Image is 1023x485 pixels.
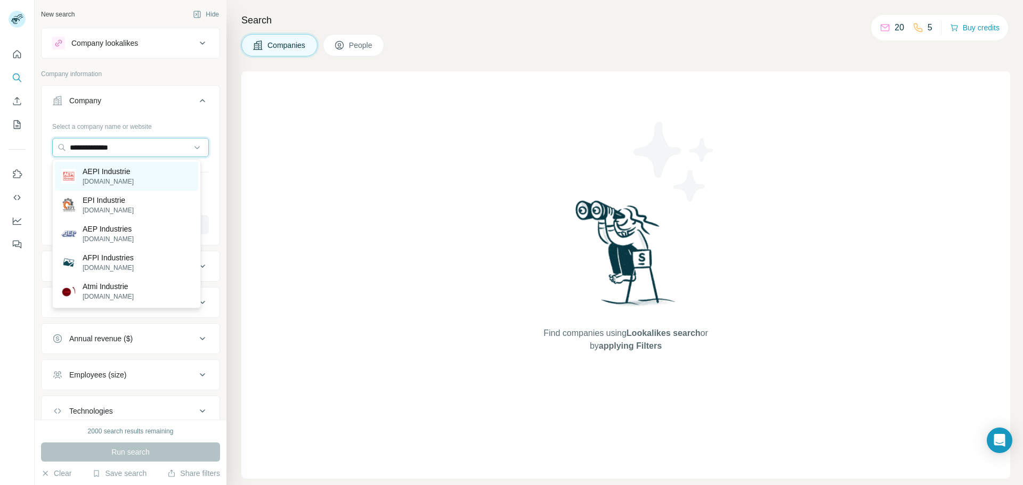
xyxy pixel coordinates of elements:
[42,290,220,315] button: HQ location
[42,88,220,118] button: Company
[83,177,134,186] p: [DOMAIN_NAME]
[83,224,134,234] p: AEP Industries
[88,426,174,436] div: 2000 search results remaining
[9,68,26,87] button: Search
[9,235,26,254] button: Feedback
[185,6,226,22] button: Hide
[9,188,26,207] button: Use Surfe API
[9,165,26,184] button: Use Surfe on LinkedIn
[987,428,1012,453] div: Open Intercom Messenger
[42,30,220,56] button: Company lookalikes
[928,21,932,34] p: 5
[61,284,76,299] img: Atmi Industrie
[61,226,76,241] img: AEP Industries
[42,253,220,279] button: Industry
[71,38,138,48] div: Company lookalikes
[9,92,26,111] button: Enrich CSV
[167,468,220,479] button: Share filters
[61,255,76,270] img: AFPI Industries
[69,333,133,344] div: Annual revenue ($)
[950,20,1000,35] button: Buy credits
[83,166,134,177] p: AEPI Industrie
[349,40,374,51] span: People
[83,292,134,301] p: [DOMAIN_NAME]
[895,21,904,34] p: 20
[83,281,134,292] p: Atmi Industrie
[69,406,113,416] div: Technologies
[42,398,220,424] button: Technologies
[42,326,220,351] button: Annual revenue ($)
[9,45,26,64] button: Quick start
[61,169,76,184] img: AEPI Industrie
[83,205,134,215] p: [DOMAIN_NAME]
[599,341,662,350] span: applying Filters
[626,114,722,210] img: Surfe Illustration - Stars
[61,198,76,212] img: EPI Industrie
[9,211,26,231] button: Dashboard
[627,328,701,338] span: Lookalikes search
[52,118,209,131] div: Select a company name or website
[571,198,681,316] img: Surfe Illustration - Woman searching with binoculars
[540,327,711,352] span: Find companies using or by
[42,362,220,388] button: Employees (size)
[9,115,26,134] button: My lists
[83,252,134,263] p: AFPI Industries
[83,195,134,205] p: EPI Industrie
[267,40,306,51] span: Companies
[69,95,101,106] div: Company
[69,369,126,380] div: Employees (size)
[41,10,75,19] div: New search
[92,468,147,479] button: Save search
[41,69,220,79] p: Company information
[83,263,134,273] p: [DOMAIN_NAME]
[83,234,134,244] p: [DOMAIN_NAME]
[241,13,1010,28] h4: Search
[41,468,71,479] button: Clear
